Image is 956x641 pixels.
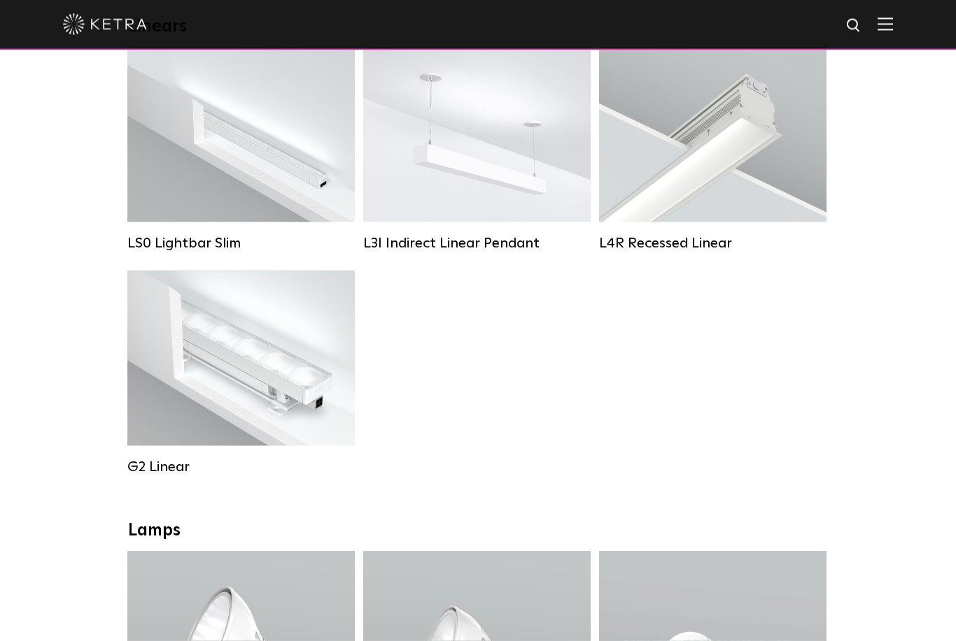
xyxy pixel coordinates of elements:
div: L4R Recessed Linear [599,235,827,252]
div: L3I Indirect Linear Pendant [363,235,591,252]
a: LS0 Lightbar Slim Lumen Output:200 / 350Colors:White / BlackControl:X96 Controller [127,48,355,250]
img: search icon [845,17,863,35]
img: ketra-logo-2019-white [63,14,147,35]
div: Lamps [128,521,828,541]
div: G2 Linear [127,459,355,475]
a: L3I Indirect Linear Pendant Lumen Output:400 / 600 / 800 / 1000Housing Colors:White / BlackContro... [363,48,591,250]
a: G2 Linear Lumen Output:400 / 700 / 1000Colors:WhiteBeam Angles:Flood / [GEOGRAPHIC_DATA] / Narrow... [127,271,355,474]
a: L4R Recessed Linear Lumen Output:400 / 600 / 800 / 1000Colors:White / BlackControl:Lutron Clear C... [599,48,827,250]
img: Hamburger%20Nav.svg [878,17,893,31]
div: LS0 Lightbar Slim [127,235,355,252]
